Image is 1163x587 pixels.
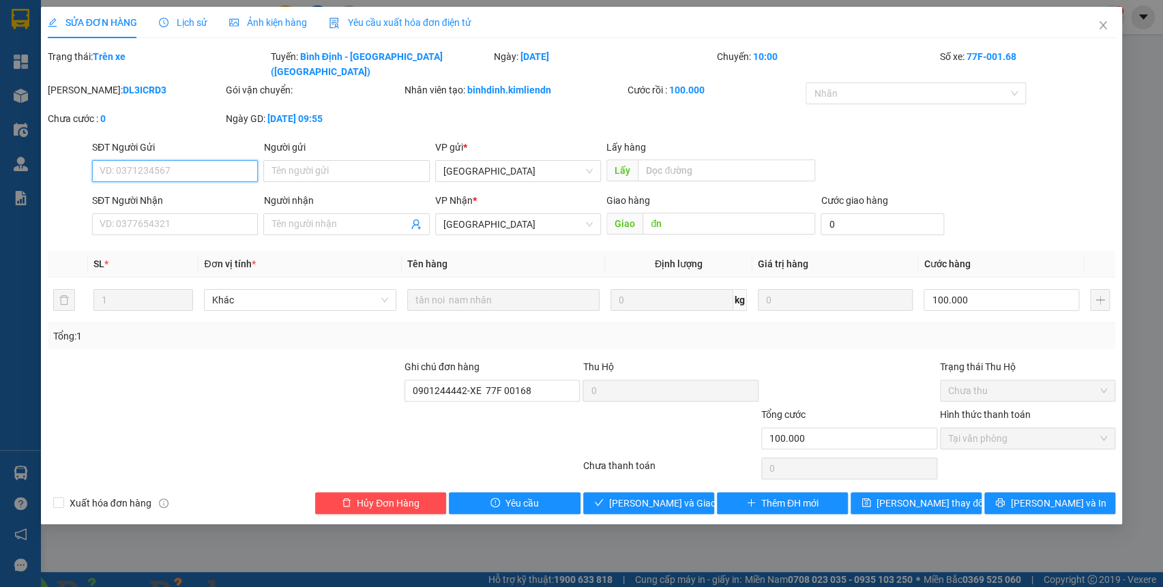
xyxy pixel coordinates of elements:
span: Xuất hóa đơn hàng [64,496,157,511]
span: Giá trị hàng [758,258,808,269]
div: [PERSON_NAME]: [48,82,224,97]
span: SL [93,258,104,269]
div: Ngày: [492,49,716,79]
input: VD: Bàn, Ghế [407,289,600,311]
div: Tổng: 1 [53,329,450,344]
span: save [862,498,871,509]
button: printer[PERSON_NAME] và In [984,492,1115,514]
div: Trạng thái Thu Hộ [940,359,1116,374]
input: Ghi chú đơn hàng [404,380,580,402]
span: picture [229,18,239,27]
span: delete [342,498,351,509]
span: Bình Định [443,161,593,181]
span: Tổng cước [761,409,806,420]
span: Hủy Đơn Hàng [357,496,419,511]
b: Trên xe [93,51,126,62]
b: Bình Định - [GEOGRAPHIC_DATA] ([GEOGRAPHIC_DATA]) [271,51,443,77]
span: clock-circle [159,18,168,27]
span: Thêm ĐH mới [761,496,819,511]
span: SỬA ĐƠN HÀNG [48,17,137,28]
div: SĐT Người Nhận [92,193,258,208]
span: Định lượng [655,258,703,269]
span: Khác [212,290,388,310]
span: Đơn vị tính [204,258,255,269]
span: Đà Nẵng [443,214,593,235]
img: icon [329,18,340,29]
span: plus [746,498,756,509]
div: VP gửi [435,140,601,155]
b: 100.000 [669,85,705,95]
div: Cước rồi : [628,82,804,97]
button: plusThêm ĐH mới [717,492,848,514]
span: Lấy [606,160,638,181]
span: Tại văn phòng [948,428,1108,449]
button: deleteHủy Đơn Hàng [315,492,446,514]
span: Giao [606,213,643,235]
div: Tuyến: [269,49,492,79]
label: Cước giao hàng [821,195,887,206]
span: [PERSON_NAME] thay đổi [877,496,986,511]
span: edit [48,18,57,27]
button: delete [53,289,75,311]
span: Yêu cầu xuất hóa đơn điện tử [329,17,471,28]
span: VP Nhận [435,195,473,206]
div: Chưa thanh toán [581,458,760,482]
input: Dọc đường [638,160,815,181]
span: Lịch sử [159,17,207,28]
span: Giao hàng [606,195,650,206]
span: [PERSON_NAME] và Giao hàng [609,496,740,511]
button: Close [1084,7,1122,45]
span: [PERSON_NAME] và In [1010,496,1106,511]
label: Hình thức thanh toán [940,409,1031,420]
span: Thu Hộ [583,361,613,372]
span: Yêu cầu [505,496,539,511]
input: Cước giao hàng [821,213,944,235]
div: Người gửi [263,140,429,155]
input: Dọc đường [643,213,815,235]
span: check [594,498,604,509]
div: Ngày GD: [226,111,402,126]
div: Nhân viên tạo: [404,82,625,97]
span: info-circle [159,498,168,508]
span: Cước hàng [924,258,970,269]
span: printer [995,498,1005,509]
b: binhdinh.kimliendn [467,85,551,95]
button: plus [1090,289,1110,311]
div: Người nhận [263,193,429,208]
div: Chưa cước : [48,111,224,126]
button: check[PERSON_NAME] và Giao hàng [583,492,714,514]
b: [DATE] 09:55 [267,113,323,124]
b: DL3ICRD3 [123,85,166,95]
b: 77F-001.68 [967,51,1016,62]
span: close [1098,20,1108,31]
span: Ảnh kiện hàng [229,17,307,28]
span: exclamation-circle [490,498,500,509]
div: Gói vận chuyển: [226,82,402,97]
b: 0 [100,113,106,124]
button: exclamation-circleYêu cầu [449,492,580,514]
span: user-add [411,219,422,230]
b: [DATE] [520,51,549,62]
div: Chuyến: [716,49,939,79]
span: kg [733,289,747,311]
label: Ghi chú đơn hàng [404,361,480,372]
span: Chưa thu [948,380,1108,401]
div: SĐT Người Gửi [92,140,258,155]
div: Số xe: [939,49,1117,79]
button: save[PERSON_NAME] thay đổi [851,492,982,514]
span: Tên hàng [407,258,447,269]
span: Lấy hàng [606,142,646,153]
input: 0 [758,289,913,311]
div: Trạng thái: [46,49,269,79]
b: 10:00 [753,51,778,62]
